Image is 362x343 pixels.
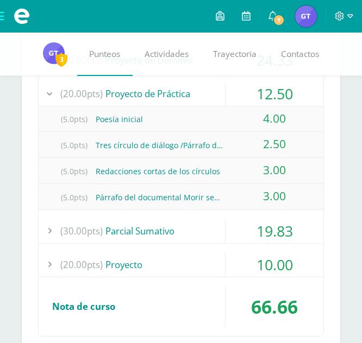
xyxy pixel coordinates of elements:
span: Contactos [281,48,319,60]
div: Proyecto de Práctica [39,81,323,106]
span: (20.00pts) [60,81,103,106]
a: Contactos [269,33,332,76]
span: 3 [55,53,67,66]
div: Redacciones cortas de los círculos [39,159,323,183]
div: 12.50 [226,81,323,106]
span: (5.0pts) [52,159,96,183]
span: Trayectoria [213,48,257,60]
span: (30.00pts) [60,219,103,243]
div: 3.00 [226,184,323,208]
span: (5.0pts) [52,185,96,209]
div: 66.66 [226,286,323,327]
a: Actividades [133,33,201,76]
div: 2.50 [226,132,323,156]
div: 19.83 [226,219,323,243]
div: Poesía inicial [39,107,323,131]
span: 7 [273,14,285,26]
span: (20.00pts) [60,252,103,277]
span: (5.0pts) [52,107,96,131]
a: Trayectoria [201,33,269,76]
div: 3.00 [226,158,323,182]
span: Actividades [145,48,189,60]
div: Párrafo del documental Morir sembrando vida. [39,185,323,209]
div: 10.00 [226,252,323,277]
span: Punteos [89,48,120,60]
div: Tres círculo de diálogo /Párrafo del primer círculo [39,133,323,157]
span: (5.0pts) [52,133,96,157]
div: 4.00 [226,106,323,131]
div: Parcial Sumativo [39,219,323,243]
a: Punteos [77,33,133,76]
span: Nota de curso [52,300,115,313]
img: d083dd3697d02accb7db2901ab6baee2.png [295,5,317,27]
img: d083dd3697d02accb7db2901ab6baee2.png [43,42,65,64]
div: Proyecto [39,252,323,277]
